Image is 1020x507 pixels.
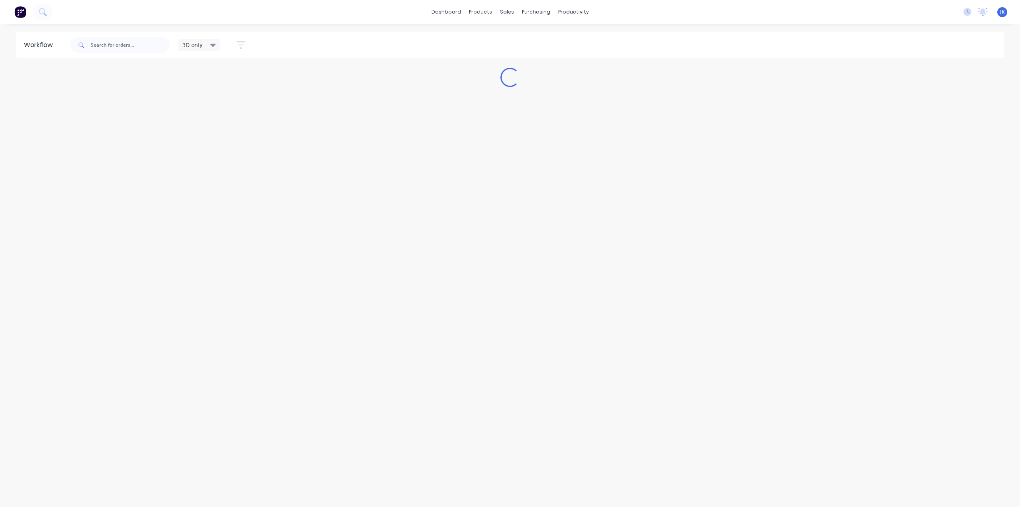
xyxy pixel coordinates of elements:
a: dashboard [428,6,465,18]
div: productivity [554,6,593,18]
div: Workflow [24,40,57,50]
input: Search for orders... [91,37,170,53]
div: sales [496,6,518,18]
div: products [465,6,496,18]
img: Factory [14,6,26,18]
div: purchasing [518,6,554,18]
span: JK [1000,8,1005,16]
span: 3D only [182,41,202,49]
